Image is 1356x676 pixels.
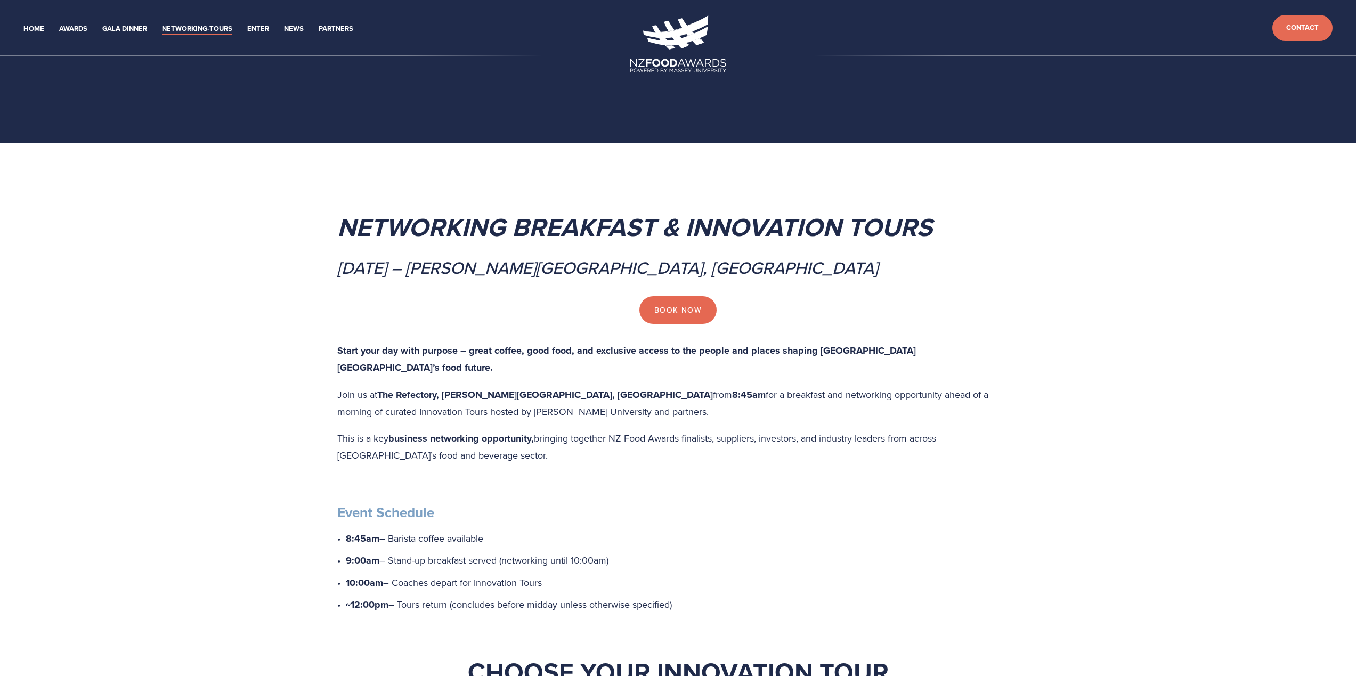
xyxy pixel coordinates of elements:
[59,23,87,35] a: Awards
[346,532,379,545] strong: 8:45am
[639,296,717,324] a: Book Now
[102,23,147,35] a: Gala Dinner
[162,23,232,35] a: Networking-Tours
[377,388,713,402] strong: The Refectory, [PERSON_NAME][GEOGRAPHIC_DATA], [GEOGRAPHIC_DATA]
[346,530,1019,548] p: – Barista coffee available
[23,23,44,35] a: Home
[337,386,1019,420] p: Join us at from for a breakfast and networking opportunity ahead of a morning of curated Innovati...
[337,208,932,246] em: Networking Breakfast & Innovation Tours
[319,23,353,35] a: Partners
[346,574,1019,592] p: – Coaches depart for Innovation Tours
[732,388,766,402] strong: 8:45am
[1272,15,1333,41] a: Contact
[337,344,919,375] strong: Start your day with purpose – great coffee, good food, and exclusive access to the people and pla...
[346,553,379,567] strong: 9:00am
[247,23,269,35] a: Enter
[337,255,878,280] em: [DATE] – [PERSON_NAME][GEOGRAPHIC_DATA], [GEOGRAPHIC_DATA]
[346,576,383,590] strong: 10:00am
[388,431,534,445] strong: business networking opportunity,
[346,596,1019,614] p: – Tours return (concludes before midday unless otherwise specified)
[284,23,304,35] a: News
[337,502,434,523] strong: Event Schedule
[337,430,1019,464] p: This is a key bringing together NZ Food Awards finalists, suppliers, investors, and industry lead...
[346,598,388,612] strong: ~12:00pm
[346,552,1019,569] p: – Stand-up breakfast served (networking until 10:00am)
